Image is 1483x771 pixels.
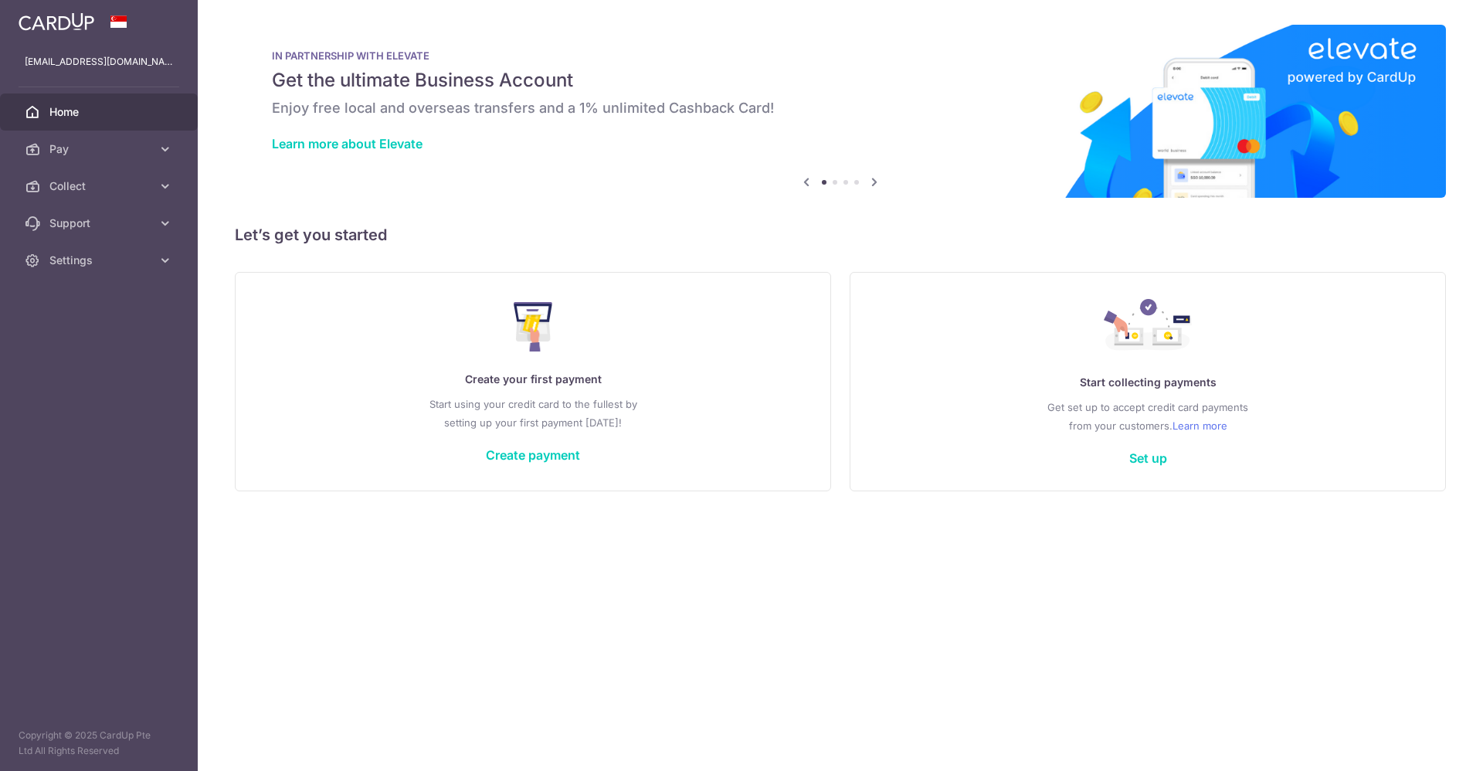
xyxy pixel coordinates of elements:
img: Renovation banner [235,25,1446,198]
p: Get set up to accept credit card payments from your customers. [881,398,1414,435]
span: Support [49,216,151,231]
p: Create your first payment [266,370,799,389]
img: Collect Payment [1104,299,1192,355]
img: CardUp [19,12,94,31]
p: Start collecting payments [881,373,1414,392]
h5: Let’s get you started [235,222,1446,247]
p: IN PARTNERSHIP WITH ELEVATE [272,49,1409,62]
a: Learn more [1172,416,1227,435]
a: Create payment [486,447,580,463]
h5: Get the ultimate Business Account [272,68,1409,93]
span: Home [49,104,151,120]
span: Settings [49,253,151,268]
h6: Enjoy free local and overseas transfers and a 1% unlimited Cashback Card! [272,99,1409,117]
img: Make Payment [514,302,553,352]
span: Collect [49,178,151,194]
a: Learn more about Elevate [272,136,423,151]
p: Start using your credit card to the fullest by setting up your first payment [DATE]! [266,395,799,432]
span: Pay [49,141,151,157]
a: Set up [1129,450,1167,466]
p: [EMAIL_ADDRESS][DOMAIN_NAME] [25,54,173,70]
